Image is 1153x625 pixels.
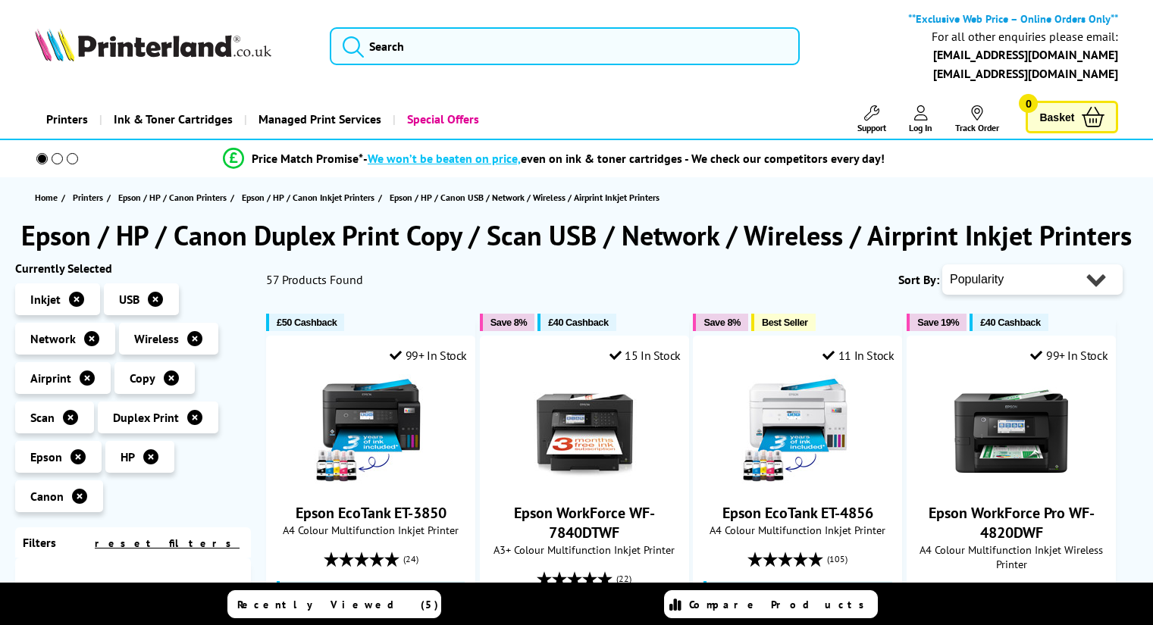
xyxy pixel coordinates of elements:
[689,598,873,611] span: Compare Products
[363,151,885,166] div: - even on ink & toner cartridges - We check our competitors every day!
[932,30,1118,44] div: For all other enquiries please email:
[970,314,1048,331] button: £40 Cashback
[368,151,521,166] span: We won’t be beaten on price,
[30,489,64,504] span: Canon
[390,348,467,363] div: 99+ In Stock
[762,317,808,328] span: Best Seller
[722,503,873,523] a: Epson EcoTank ET-4856
[35,100,99,139] a: Printers
[490,317,527,328] span: Save 8%
[907,314,967,331] button: Save 19%
[73,189,103,205] span: Printers
[822,348,894,363] div: 11 In Stock
[393,100,490,139] a: Special Offers
[751,314,816,331] button: Best Seller
[73,189,107,205] a: Printers
[114,100,233,139] span: Ink & Toner Cartridges
[274,523,467,537] span: A4 Colour Multifunction Inkjet Printer
[528,476,641,491] a: Epson WorkForce WF-7840DTWF
[8,145,1100,172] li: modal_Promise
[1019,94,1038,113] span: 0
[548,317,608,328] span: £40 Cashback
[915,542,1108,571] span: A4 Colour Multifunction Inkjet Wireless Printer
[277,317,337,328] span: £50 Cashback
[35,28,271,61] img: Printerland Logo
[121,449,135,464] span: HP
[1044,579,1059,608] span: (22)
[537,314,616,331] button: £40 Cashback
[514,503,655,542] a: Epson WorkForce WF-7840DTWF
[954,374,1068,488] img: Epson WorkForce Pro WF-4820DWF
[616,564,631,593] span: (22)
[296,503,446,523] a: Epson EcoTank ET-3850
[908,11,1118,26] b: **Exclusive Web Price – Online Orders Only**
[242,189,374,205] span: Epson / HP / Canon Inkjet Printers
[664,590,878,618] a: Compare Products
[1026,101,1118,133] a: Basket 0
[134,331,179,346] span: Wireless
[252,151,363,166] span: Price Match Promise*
[480,314,534,331] button: Save 8%
[35,189,61,205] a: Home
[99,100,244,139] a: Ink & Toner Cartridges
[118,189,230,205] a: Epson / HP / Canon Printers
[113,410,179,425] span: Duplex Print
[933,47,1118,62] a: [EMAIL_ADDRESS][DOMAIN_NAME]
[857,105,886,133] a: Support
[827,545,848,573] span: (105)
[929,503,1095,542] a: Epson WorkForce Pro WF-4820DWF
[30,331,76,346] span: Network
[857,122,886,133] span: Support
[30,370,71,386] span: Airprint
[15,261,251,276] div: Currently Selected
[917,317,959,328] span: Save 19%
[119,292,139,307] span: USB
[314,374,428,488] img: Epson EcoTank ET-3850
[266,272,363,287] span: 57 Products Found
[933,66,1118,81] a: [EMAIL_ADDRESS][DOMAIN_NAME]
[701,523,894,537] span: A4 Colour Multifunction Inkjet Printer
[528,374,641,488] img: Epson WorkForce WF-7840DTWF
[30,410,55,425] span: Scan
[898,272,939,287] span: Sort By:
[955,105,999,133] a: Track Order
[609,348,681,363] div: 15 In Stock
[909,105,932,133] a: Log In
[314,476,428,491] a: Epson EcoTank ET-3850
[741,374,854,488] img: Epson EcoTank ET-4856
[1030,348,1108,363] div: 99+ In Stock
[390,192,660,203] span: Epson / HP / Canon USB / Network / Wireless / Airprint Inkjet Printers
[30,292,61,307] span: Inkjet
[30,449,62,464] span: Epson
[23,535,56,550] span: Filters
[15,217,1138,253] h1: Epson / HP / Canon Duplex Print Copy / Scan USB / Network / Wireless / Airprint Inkjet Printers
[266,314,344,331] button: £50 Cashback
[703,317,740,328] span: Save 8%
[330,27,800,65] input: Search
[227,590,441,618] a: Recently Viewed (5)
[95,536,240,550] a: reset filters
[1039,107,1074,127] span: Basket
[403,545,418,573] span: (24)
[244,100,393,139] a: Managed Print Services
[118,189,227,205] span: Epson / HP / Canon Printers
[741,476,854,491] a: Epson EcoTank ET-4856
[35,28,311,64] a: Printerland Logo
[488,542,681,557] span: A3+ Colour Multifunction Inkjet Printer
[693,314,747,331] button: Save 8%
[909,122,932,133] span: Log In
[130,370,155,386] span: Copy
[980,317,1040,328] span: £40 Cashback
[954,476,1068,491] a: Epson WorkForce Pro WF-4820DWF
[242,189,378,205] a: Epson / HP / Canon Inkjet Printers
[237,598,439,611] span: Recently Viewed (5)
